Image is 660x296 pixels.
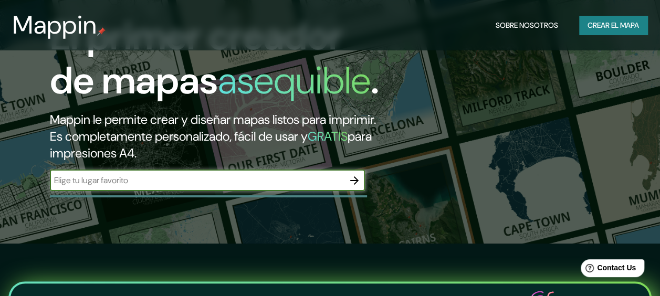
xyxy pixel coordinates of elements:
[50,174,344,186] input: Elige tu lugar favorito
[308,128,348,144] h5: GRATIS
[588,19,639,32] font: Crear el mapa
[218,56,371,105] h1: asequible
[579,16,647,35] button: Crear el mapa
[496,19,558,32] font: Sobre nosotros
[50,15,380,111] h1: El primer creador de mapas .
[50,111,380,162] h2: Mappin le permite crear y diseñar mapas listos para imprimir. Es completamente personalizado, fác...
[491,16,562,35] button: Sobre nosotros
[13,10,97,40] h3: Mappin
[567,255,648,284] iframe: Help widget launcher
[97,27,106,36] img: mappin-pin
